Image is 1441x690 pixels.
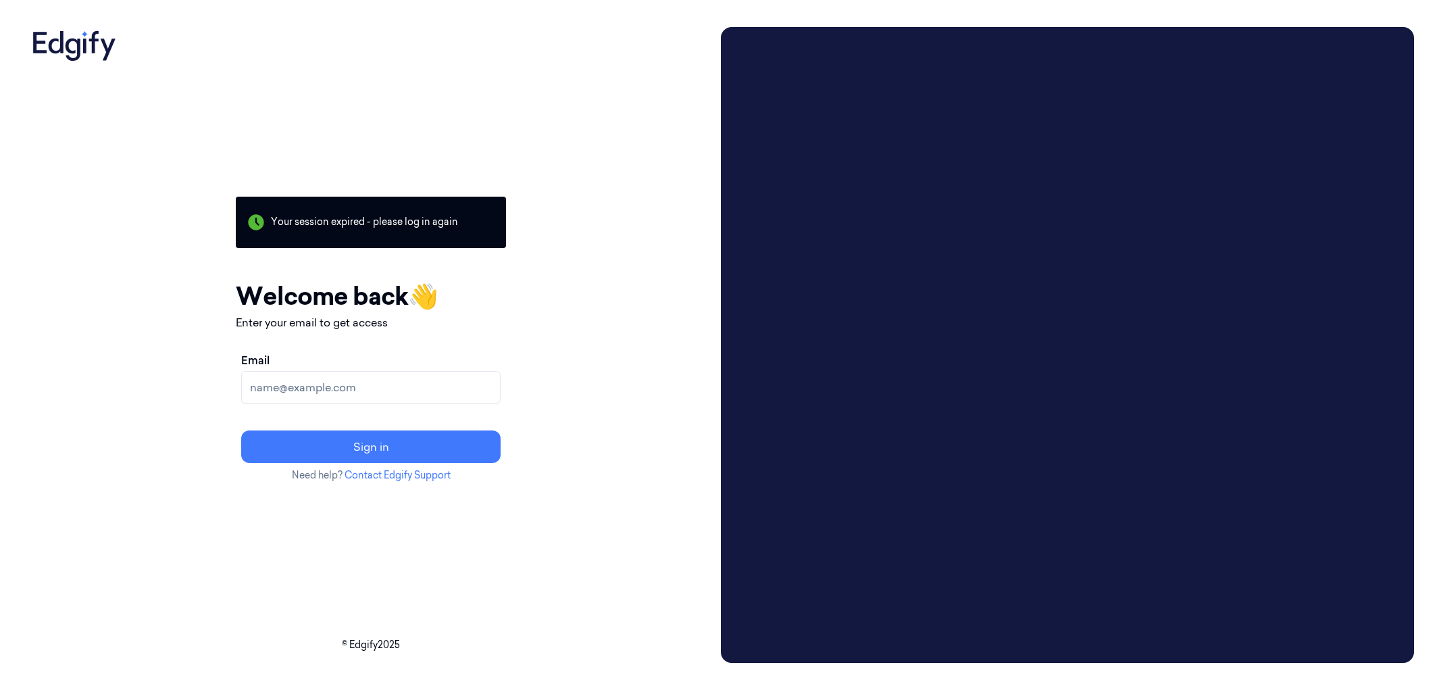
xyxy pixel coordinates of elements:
[241,371,501,403] input: name@example.com
[241,430,501,463] button: Sign in
[241,352,270,368] label: Email
[236,468,506,483] p: Need help?
[345,469,451,481] a: Contact Edgify Support
[236,278,506,314] h1: Welcome back 👋
[236,314,506,330] p: Enter your email to get access
[236,197,506,248] div: Your session expired - please log in again
[27,638,715,652] p: © Edgify 2025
